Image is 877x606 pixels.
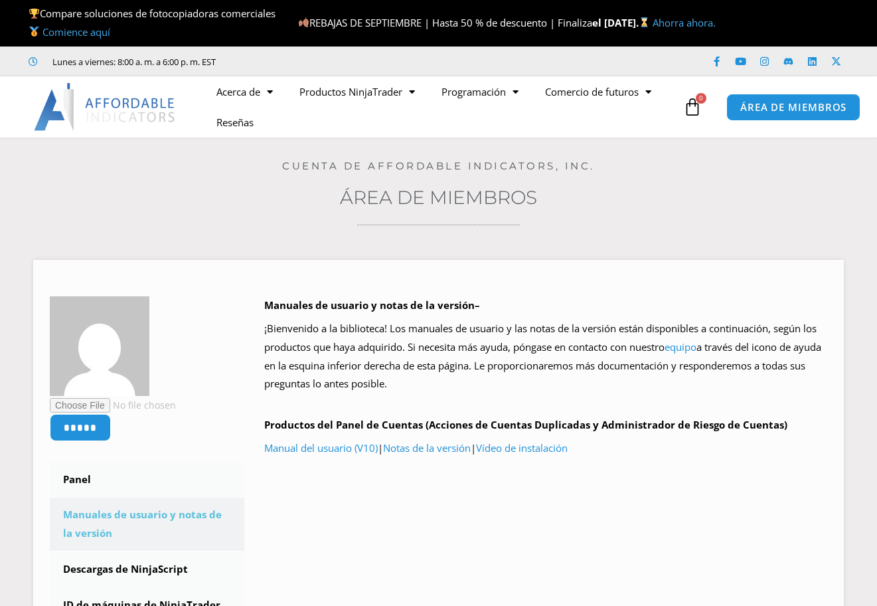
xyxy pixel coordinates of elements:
[532,76,665,107] a: Comercio de futuros
[476,441,568,454] a: Vídeo de instalación
[29,27,39,37] img: 🥇
[63,472,91,486] font: Panel
[234,55,434,68] iframe: Customer reviews powered by Trustpilot
[216,116,254,129] font: Reseñas
[216,85,260,98] font: Acerca de
[663,88,722,126] a: 0
[52,56,216,68] font: Lunes a viernes: 8:00 a. m. a 6:00 p. m. EST
[592,16,639,29] font: el [DATE].
[299,85,402,98] font: Productos NinjaTrader
[282,159,595,172] a: Cuenta de Affordable Indicators, Inc.
[50,296,149,396] img: e2b14660eb4983b390ee6adece1a6fc196be511bf512ce9bb542e8eea727e68b
[383,441,471,454] a: Notas de la versión
[264,298,480,312] font: Manuales de usuario y notas de la versión–
[740,100,846,114] font: ÁREA DE MIEMBROS
[653,16,716,29] a: Ahorra ahora.
[309,16,592,29] font: REBAJAS DE SEPTIEMBRE | Hasta 50 % de descuento | Finaliza
[203,76,680,138] nav: Menú
[50,498,244,551] a: Manuales de usuario y notas de la versión
[34,83,177,131] img: LogoAI | Indicadores asequibles – NinjaTrader
[63,508,222,540] font: Manuales de usuario y notas de la versión
[40,7,276,20] font: Compare soluciones de fotocopiadoras comerciales
[63,562,188,575] font: Descargas de NinjaScript
[203,107,267,138] a: Reseñas
[264,441,378,454] a: Manual del usuario (V10)
[50,462,244,497] a: Panel
[378,441,383,454] font: |
[726,94,860,121] a: ÁREA DE MIEMBROS
[340,186,537,209] a: Área de miembros
[286,76,428,107] a: Productos NinjaTrader
[299,17,309,27] img: 🍂
[42,25,110,39] a: Comience aquí
[471,441,476,454] font: |
[699,93,703,102] font: 0
[639,17,649,27] img: ⌛
[29,9,39,19] img: 🏆
[264,322,817,353] font: ¡Bienvenido a la biblioteca! Los manuales de usuario y las notas de la versión están disponibles ...
[264,418,787,431] font: Productos del Panel de Cuentas (Acciones de Cuentas Duplicadas y Administrador de Riesgo de Cuentas)
[428,76,532,107] a: Programación
[203,76,286,107] a: Acerca de
[545,85,639,98] font: Comercio de futuros
[50,552,244,587] a: Descargas de NinjaScript
[264,340,821,391] font: a través del icono de ayuda en la esquina inferior derecha de esta página. Le proporcionaremos má...
[665,340,696,353] a: equipo
[441,85,506,98] font: Programación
